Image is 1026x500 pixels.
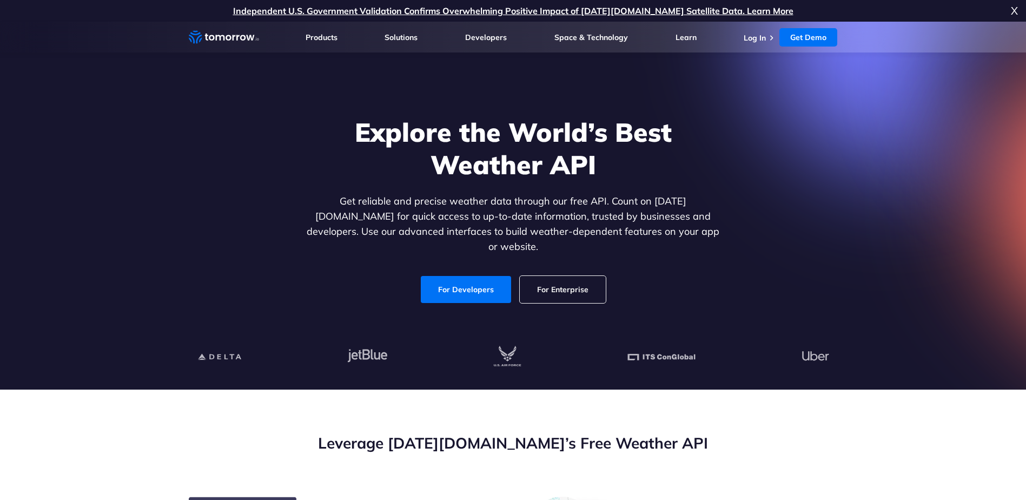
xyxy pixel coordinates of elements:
[421,276,511,303] a: For Developers
[744,33,766,43] a: Log In
[189,29,259,45] a: Home link
[554,32,628,42] a: Space & Technology
[779,28,837,47] a: Get Demo
[385,32,418,42] a: Solutions
[305,194,722,254] p: Get reliable and precise weather data through our free API. Count on [DATE][DOMAIN_NAME] for quic...
[306,32,337,42] a: Products
[305,116,722,181] h1: Explore the World’s Best Weather API
[676,32,697,42] a: Learn
[189,433,838,453] h2: Leverage [DATE][DOMAIN_NAME]’s Free Weather API
[233,5,793,16] a: Independent U.S. Government Validation Confirms Overwhelming Positive Impact of [DATE][DOMAIN_NAM...
[465,32,507,42] a: Developers
[520,276,606,303] a: For Enterprise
